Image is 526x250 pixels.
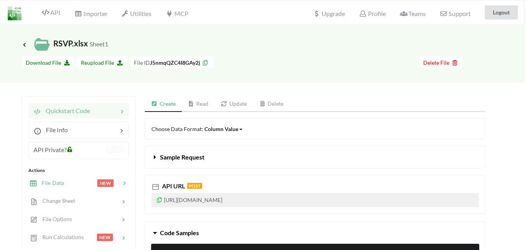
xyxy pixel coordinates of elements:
p: [URL][DOMAIN_NAME] [151,193,479,207]
span: File Info [41,126,68,133]
small: Sheet1 [90,40,108,48]
img: LogoIcon.png [8,7,21,20]
span: File ID [134,59,150,66]
span: NEW [97,179,114,187]
span: File Options [38,216,72,222]
span: MCP [165,10,188,17]
span: API URL [160,182,185,190]
span: API Private? [33,146,67,153]
b: J5nmqQZC4I8GAy2j [150,59,200,66]
span: Reupload File [81,59,123,66]
span: NEW [97,234,113,241]
span: Teams [400,10,426,17]
img: /static/media/localFileIcon.eab6d1cc.svg [34,37,50,52]
span: Quickstart Code [41,107,90,114]
span: Run Calculations [38,234,84,240]
a: Delete [253,96,290,112]
span: Download File [26,59,70,66]
button: Sample Request [145,146,485,168]
span: Choose Data Format: [151,126,243,132]
a: Create [145,96,182,112]
span: Utilities [121,10,151,17]
div: Actions [28,167,129,174]
button: Delete File [419,56,462,68]
span: Upgrade [313,11,345,17]
span: POST [187,183,202,189]
a: Update [215,96,253,112]
button: Logout [485,5,518,20]
span: File Data [37,179,64,186]
span: API [42,9,60,16]
div: Column Value [204,125,238,133]
span: RSVP.xlsx [22,39,108,48]
span: Sample Request [160,153,204,161]
span: Delete File [423,59,458,66]
span: Change Sheet [38,197,75,204]
button: Reupload File [77,56,127,68]
button: Download File [22,56,74,68]
span: Importer [74,10,107,17]
span: Support [440,11,470,17]
button: Code Samples [145,222,485,244]
span: Code Samples [160,229,199,236]
a: Read [182,96,215,112]
span: Profile [359,10,385,17]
